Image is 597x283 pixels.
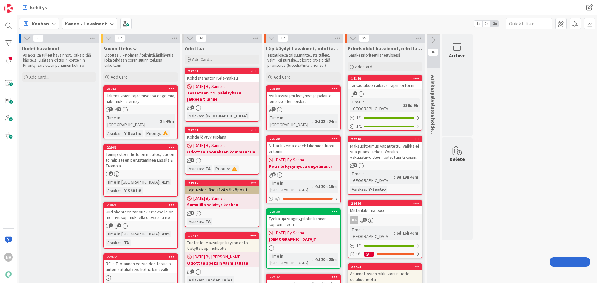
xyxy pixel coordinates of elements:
[269,180,312,193] div: Time in [GEOGRAPHIC_DATA]
[350,170,394,184] div: Time in [GEOGRAPHIC_DATA]
[187,90,257,102] b: Testataan 2.9. päivityksen jälkeen tilanne
[267,195,340,203] div: 0/1
[348,76,422,81] div: 14119
[428,48,438,56] span: 16
[185,239,259,252] div: Tuotanto: Maksulajin käytön esto tietyltä sopimukselta
[192,57,212,62] span: Add Card...
[356,115,362,121] span: 1 / 1
[103,144,178,197] a: 22961Toimipisteen tietojen muutos/ uuden toimipisteen perustaminen Lassila & TikanojaTime in [GEO...
[366,186,367,193] span: :
[359,34,369,42] span: 85
[185,233,259,239] div: 19777
[350,186,366,193] div: Asiakas
[111,74,131,80] span: Add Card...
[348,81,422,89] div: Tarkastuksen aikavälirajain ei toimi
[348,206,422,214] div: Mittarilukema-excel
[395,174,420,180] div: 9d 19h 49m
[353,163,357,167] span: 3
[275,157,307,163] span: [DATE] By Sanna...
[450,155,465,163] div: Delete
[104,86,177,92] div: 21761
[30,4,47,11] span: kehitys
[106,187,122,194] div: Asiakas
[185,127,259,141] div: 22798Kohde löytyy tuplana
[104,202,177,221] div: 23021Uudiskohteen tarjouskierrokselle on mennyt sopimuksella oleva asunto
[356,242,362,249] span: 1 / 1
[193,253,244,260] span: [DATE] By [PERSON_NAME]...
[204,218,212,225] div: TA
[270,210,340,214] div: 22939
[351,76,422,81] div: 14119
[270,137,340,141] div: 22720
[351,265,422,269] div: 22754
[203,112,204,119] span: :
[267,86,340,105] div: 23009Asukassivujen kysymys ja palaute -lomakkeiden leiskat
[351,201,422,206] div: 22486
[188,128,259,132] div: 22798
[188,69,259,73] div: 22758
[203,218,204,225] span: :
[267,136,340,142] div: 22720
[159,118,175,125] div: 3h 48m
[190,158,194,162] span: 3
[356,251,362,257] span: 0 / 1
[103,45,138,52] span: Suunnittelussa
[190,105,194,109] span: 2
[185,180,259,186] div: 21915
[348,122,422,130] div: 1/1
[185,68,259,122] a: 22758Kohdistamaton Kela-maksu[DATE] By Sanna...Testataan 2.9. päivityksen jälkeen tilanneAsiakas:...
[270,87,340,91] div: 23009
[275,230,307,236] span: [DATE] By Sanna...
[106,179,159,185] div: Time in [GEOGRAPHIC_DATA]
[349,53,421,58] p: Sarake prioriteettijärjestyksessä
[122,187,123,194] span: :
[188,234,259,238] div: 19777
[185,68,259,82] div: 22758Kohdistamaton Kela-maksu
[402,102,420,109] div: 336d 9h
[104,150,177,170] div: Toimipisteen tietojen muutos/ uuden toimipisteen perustaminen Lassila & Tikanoja
[104,254,177,260] div: 22972
[204,112,249,119] div: [GEOGRAPHIC_DATA]
[104,145,177,150] div: 22961
[106,239,122,246] div: Asiakas
[193,142,225,149] span: [DATE] By Sanna...
[348,136,422,195] a: 22716Maksusitoumus vapautettu, vaikka ei sitä pitänyt tehdä. Voisiko vakuustavoitteen palauttaa t...
[348,264,422,270] div: 22754
[363,218,367,222] span: 1
[267,92,340,105] div: Asukassivujen kysymys ja palaute -lomakkeiden leiskat
[185,233,259,252] div: 19777Tuotanto: Maksulajin käytön esto tietyltä sopimukselta
[351,137,422,141] div: 22716
[272,107,276,111] span: 1
[267,142,340,155] div: Mittarilukema-excel: lukemien tuonti ei toimi
[107,203,177,207] div: 23021
[114,34,125,42] span: 12
[274,74,294,80] span: Add Card...
[348,136,422,142] div: 22716
[104,260,177,273] div: RC ja Tuotannon versioiden testiajo + automaattihälytys hotfix-kanavalle
[269,253,312,266] div: Time in [GEOGRAPHIC_DATA]
[185,133,259,141] div: Kohde löytyy tuplana
[350,216,358,224] div: KA
[267,136,340,155] div: 22720Mittarilukema-excel: lukemien tuonti ei toimi
[104,254,177,273] div: 22972RC ja Tuotannon versioiden testiajo + automaattihälytys hotfix-kanavalle
[187,218,203,225] div: Asiakas
[190,211,194,215] span: 1
[185,74,259,82] div: Kohdistamaton Kela-maksu
[430,75,436,145] span: Asiakaspalvelussa hoidettavat
[33,34,44,42] span: 0
[196,34,206,42] span: 14
[506,18,552,29] input: Quick Filter...
[491,21,499,27] span: 3x
[474,21,482,27] span: 1x
[277,34,288,42] span: 12
[193,195,225,202] span: [DATE] By Sanna...
[29,74,49,80] span: Add Card...
[103,202,178,249] a: 23021Uudiskohteen tarjouskierrokselle on mennyt sopimuksella oleva asuntoTime in [GEOGRAPHIC_DATA...
[269,114,312,128] div: Time in [GEOGRAPHIC_DATA]
[395,230,420,236] div: 6d 16h 40m
[160,231,171,237] div: 42m
[449,52,465,59] div: Archive
[185,127,259,175] a: 22798Kohde löytyy tuplana[DATE] By Sanna...Odottaa Joonaksen kommenttiaAsiakas:TAPriority:
[159,231,160,237] span: :
[313,183,338,190] div: 4d 20h 19m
